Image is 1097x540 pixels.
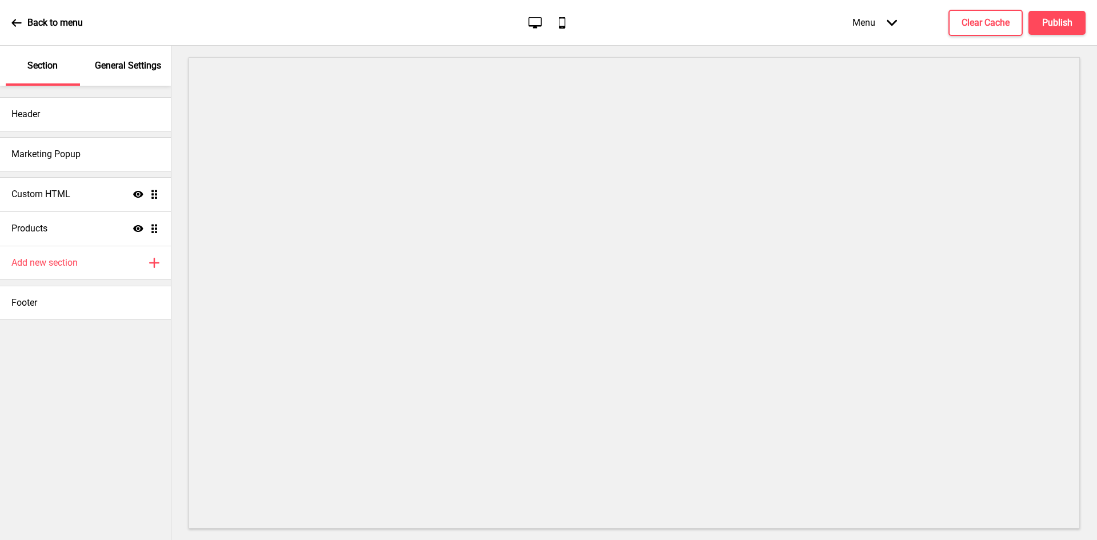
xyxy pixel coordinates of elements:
[11,7,83,38] a: Back to menu
[948,10,1023,36] button: Clear Cache
[11,108,40,121] h4: Header
[11,148,81,161] h4: Marketing Popup
[95,59,161,72] p: General Settings
[11,297,37,309] h4: Footer
[11,188,70,201] h4: Custom HTML
[1028,11,1086,35] button: Publish
[27,59,58,72] p: Section
[1042,17,1072,29] h4: Publish
[962,17,1010,29] h4: Clear Cache
[11,257,78,269] h4: Add new section
[841,6,908,39] div: Menu
[27,17,83,29] p: Back to menu
[11,222,47,235] h4: Products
